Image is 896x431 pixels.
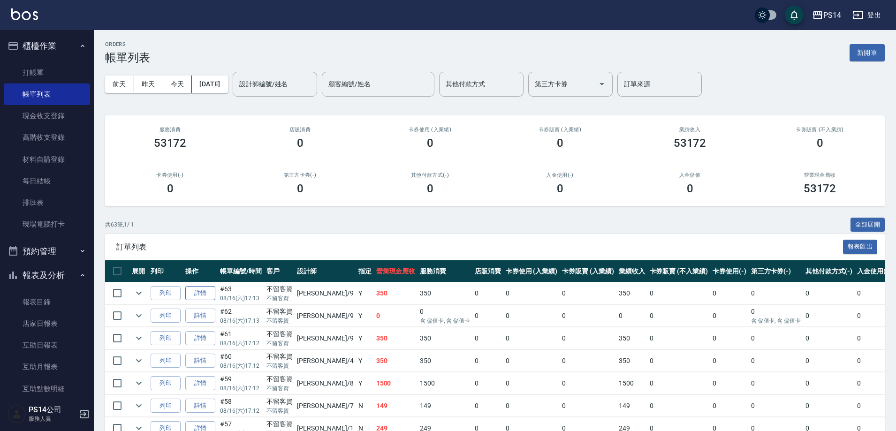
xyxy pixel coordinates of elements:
[418,350,472,372] td: 350
[710,350,749,372] td: 0
[560,350,616,372] td: 0
[266,284,293,294] div: 不留客資
[167,182,174,195] h3: 0
[134,76,163,93] button: 昨天
[4,127,90,148] a: 高階收支登錄
[560,395,616,417] td: 0
[616,327,647,349] td: 350
[266,419,293,429] div: 不留客資
[472,327,503,349] td: 0
[560,282,616,304] td: 0
[616,260,647,282] th: 業績收入
[151,399,181,413] button: 列印
[356,260,374,282] th: 指定
[4,213,90,235] a: 現場電腦打卡
[647,350,710,372] td: 0
[220,407,262,415] p: 08/16 (六) 17:12
[503,395,560,417] td: 0
[472,305,503,327] td: 0
[710,282,749,304] td: 0
[376,172,484,178] h2: 其他付款方式(-)
[4,378,90,400] a: 互助點數明細
[151,376,181,391] button: 列印
[151,309,181,323] button: 列印
[4,83,90,105] a: 帳單列表
[266,307,293,317] div: 不留客資
[132,376,146,390] button: expand row
[785,6,804,24] button: save
[132,309,146,323] button: expand row
[503,305,560,327] td: 0
[506,127,614,133] h2: 卡券販賣 (入業績)
[472,260,503,282] th: 店販消費
[297,136,304,150] h3: 0
[418,282,472,304] td: 350
[803,327,855,349] td: 0
[218,327,264,349] td: #61
[295,327,356,349] td: [PERSON_NAME] /9
[418,305,472,327] td: 0
[4,291,90,313] a: 報表目錄
[374,350,418,372] td: 350
[850,218,885,232] button: 全部展開
[616,305,647,327] td: 0
[4,356,90,378] a: 互助月報表
[154,136,187,150] h3: 53172
[129,260,148,282] th: 展開
[557,136,563,150] h3: 0
[151,354,181,368] button: 列印
[185,331,215,346] a: 詳情
[418,372,472,394] td: 1500
[4,170,90,192] a: 每日結帳
[266,317,293,325] p: 不留客資
[132,331,146,345] button: expand row
[418,395,472,417] td: 149
[616,282,647,304] td: 350
[356,327,374,349] td: Y
[803,282,855,304] td: 0
[472,282,503,304] td: 0
[218,282,264,304] td: #63
[674,136,706,150] h3: 53172
[295,372,356,394] td: [PERSON_NAME] /8
[418,260,472,282] th: 服務消費
[503,282,560,304] td: 0
[855,327,893,349] td: 0
[218,372,264,394] td: #59
[105,51,150,64] h3: 帳單列表
[843,242,878,251] a: 報表匯出
[710,260,749,282] th: 卡券使用(-)
[105,76,134,93] button: 前天
[803,350,855,372] td: 0
[266,339,293,348] p: 不留客資
[266,294,293,302] p: 不留客資
[472,350,503,372] td: 0
[105,220,134,229] p: 共 63 筆, 1 / 1
[843,240,878,254] button: 報表匯出
[710,372,749,394] td: 0
[503,327,560,349] td: 0
[855,282,893,304] td: 0
[560,372,616,394] td: 0
[749,350,804,372] td: 0
[560,305,616,327] td: 0
[295,305,356,327] td: [PERSON_NAME] /9
[151,286,181,301] button: 列印
[751,317,801,325] p: 含 儲值卡, 含 儲值卡
[855,305,893,327] td: 0
[4,149,90,170] a: 材料自購登錄
[636,172,744,178] h2: 入金儲值
[116,172,224,178] h2: 卡券使用(-)
[218,260,264,282] th: 帳單編號/時間
[855,372,893,394] td: 0
[4,34,90,58] button: 櫃檯作業
[356,305,374,327] td: Y
[192,76,228,93] button: [DATE]
[116,242,843,252] span: 訂單列表
[849,7,885,24] button: 登出
[266,397,293,407] div: 不留客資
[220,384,262,393] p: 08/16 (六) 17:12
[749,395,804,417] td: 0
[220,339,262,348] p: 08/16 (六) 17:12
[105,41,150,47] h2: ORDERS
